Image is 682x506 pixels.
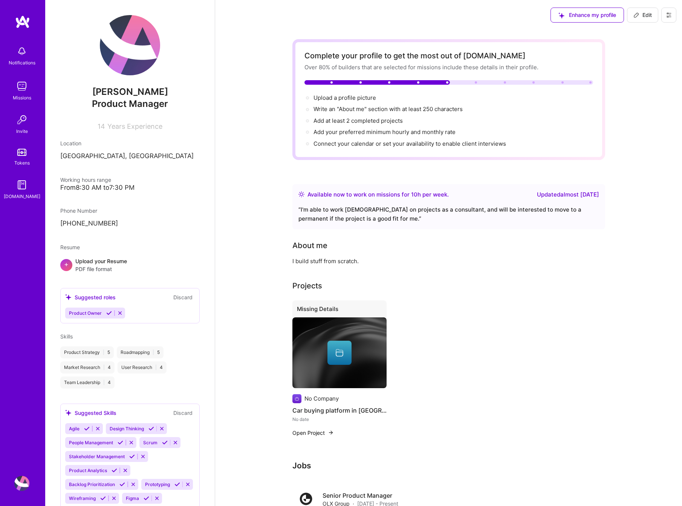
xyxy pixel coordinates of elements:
[292,257,594,265] div: I build stuff from scratch.
[304,63,593,71] div: Over 80% of builders that are selected for missions include these details in their profile.
[65,410,72,416] i: icon SuggestedTeams
[185,482,191,487] i: Reject
[60,86,200,98] span: [PERSON_NAME]
[60,361,115,373] div: Market Research 4
[118,361,167,373] div: User Research 4
[558,12,564,18] i: icon SuggestedTeams
[171,408,195,417] button: Discard
[60,152,200,161] p: [GEOGRAPHIC_DATA], [GEOGRAPHIC_DATA]
[154,495,160,501] i: Reject
[103,349,104,355] span: |
[298,205,599,223] div: “ I'm able to work [DEMOGRAPHIC_DATA] on projects as a consultant, and will be interested to move...
[60,139,200,147] div: Location
[69,426,80,431] span: Agile
[60,207,97,214] span: Phone Number
[69,495,96,501] span: Wireframing
[304,395,339,402] div: No Company
[292,405,387,415] h4: Car buying platform in [GEOGRAPHIC_DATA]
[323,491,398,500] h4: Senior Product Manager
[60,184,200,192] div: From 8:30 AM to 7:30 PM
[110,426,144,431] span: Design Thinking
[84,426,90,431] i: Accept
[60,346,114,358] div: Product Strategy 5
[111,495,117,501] i: Reject
[298,191,304,197] img: Availability
[69,482,115,487] span: Backlog Prioritization
[60,244,80,250] span: Resume
[17,149,26,156] img: tokens
[75,265,127,273] span: PDF file format
[292,240,327,251] div: About me
[174,482,180,487] i: Accept
[292,415,387,423] div: No date
[153,349,154,355] span: |
[69,454,125,459] span: Stakeholder Management
[304,51,593,60] div: Complete your profile to get the most out of [DOMAIN_NAME]
[162,440,168,445] i: Accept
[292,461,605,470] h3: Jobs
[148,426,154,431] i: Accept
[537,190,599,199] div: Updated almost [DATE]
[15,15,30,29] img: logo
[292,394,301,403] img: Company logo
[14,159,30,167] div: Tokens
[103,364,105,370] span: |
[92,98,168,109] span: Product Manager
[16,127,28,135] div: Invite
[60,376,115,389] div: Team Leadership 4
[65,294,72,300] i: icon SuggestedTeams
[60,177,111,183] span: Working hours range
[292,300,387,320] div: Missing Details
[143,440,158,445] span: Scrum
[112,468,117,473] i: Accept
[117,310,123,316] i: Reject
[69,468,107,473] span: Product Analytics
[122,468,128,473] i: Reject
[14,476,29,491] img: User Avatar
[173,440,178,445] i: Reject
[159,426,165,431] i: Reject
[313,128,456,136] span: Add your preferred minimum hourly and monthly rate
[171,293,195,302] button: Discard
[95,426,101,431] i: Reject
[558,11,616,19] span: Enhance my profile
[14,112,29,127] img: Invite
[292,429,334,437] button: Open Project
[140,454,146,459] i: Reject
[98,122,105,130] span: 14
[130,482,136,487] i: Reject
[60,333,73,340] span: Skills
[118,440,123,445] i: Accept
[65,293,116,301] div: Suggested roles
[13,94,31,102] div: Missions
[14,177,29,192] img: guide book
[292,280,322,291] div: Projects
[106,310,112,316] i: Accept
[633,11,652,19] span: Edit
[65,409,116,417] div: Suggested Skills
[69,310,102,316] span: Product Owner
[119,482,125,487] i: Accept
[64,260,69,268] span: +
[60,219,200,228] p: [PHONE_NUMBER]
[313,105,464,113] span: Write an "About me" section with at least 250 characters
[313,94,376,101] span: Upload a profile picture
[313,117,403,124] span: Add at least 2 completed projects
[100,495,106,501] i: Accept
[411,191,417,198] span: 10
[14,79,29,94] img: teamwork
[313,140,506,147] span: Connect your calendar or set your availability to enable client interviews
[292,317,387,388] img: cover
[69,440,113,445] span: People Management
[128,440,134,445] i: Reject
[145,482,170,487] span: Prototyping
[4,192,40,200] div: [DOMAIN_NAME]
[107,122,162,130] span: Years Experience
[328,430,334,436] img: arrow-right
[155,364,157,370] span: |
[100,15,160,75] img: User Avatar
[129,454,135,459] i: Accept
[144,495,149,501] i: Accept
[14,44,29,59] img: bell
[307,190,449,199] div: Available now to work on missions for h per week .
